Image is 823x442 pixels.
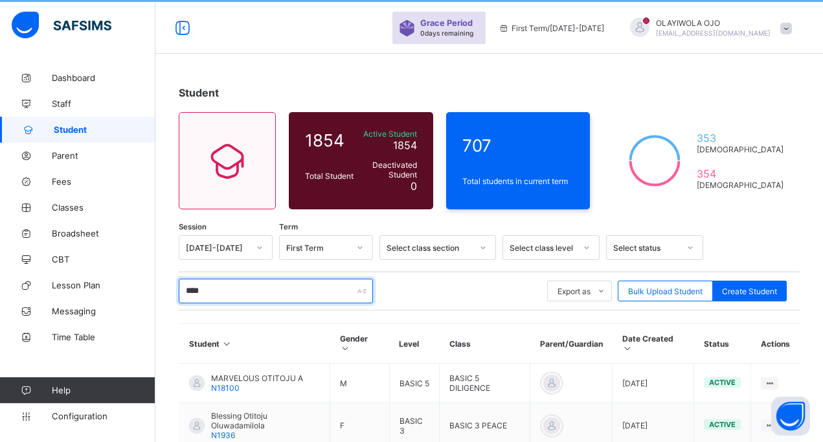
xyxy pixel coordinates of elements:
td: [DATE] [613,364,694,403]
span: Dashboard [52,73,155,83]
span: session/term information [499,23,604,33]
div: Total Student [302,168,357,184]
span: Lesson Plan [52,280,155,290]
th: Student [179,324,330,364]
span: [DEMOGRAPHIC_DATA] [697,145,784,154]
td: BASIC 5 DILIGENCE [440,364,530,403]
td: BASIC 5 [389,364,439,403]
span: 354 [697,167,784,180]
span: Time Table [52,332,155,342]
span: Messaging [52,306,155,316]
span: Help [52,385,155,395]
span: active [709,420,736,429]
button: Open asap [771,397,810,436]
th: Status [694,324,751,364]
span: 353 [697,132,784,145]
span: Create Student [722,286,777,296]
i: Sort in Ascending Order [221,339,232,349]
th: Actions [751,324,800,364]
div: Select status [613,243,679,253]
span: Classes [52,202,155,213]
div: Select class section [387,243,472,253]
span: Term [279,222,298,231]
span: Total students in current term [462,176,574,186]
span: [EMAIL_ADDRESS][DOMAIN_NAME] [656,29,771,37]
th: Date Created [613,324,694,364]
span: Parent [52,150,155,161]
span: N1936 [211,430,235,440]
span: Student [54,124,155,135]
span: 1854 [393,139,417,152]
i: Sort in Ascending Order [622,343,633,353]
img: safsims [12,12,111,39]
span: Session [179,222,207,231]
span: CBT [52,254,155,264]
span: Blessing Otitoju Oluwadamilola [211,411,320,430]
span: OLAYIWOLA OJO [656,18,771,28]
td: M [330,364,390,403]
span: Deactivated Student [360,160,417,180]
div: Select class level [510,243,576,253]
span: MARVELOUS OTITOJU A [211,373,303,383]
span: active [709,378,736,387]
img: sticker-purple.71386a28dfed39d6af7621340158ba97.svg [399,20,415,36]
span: 0 [411,180,417,192]
div: [DATE]-[DATE] [186,243,249,253]
span: Grace Period [420,18,473,28]
span: Fees [52,176,155,187]
th: Level [389,324,439,364]
span: Staff [52,99,155,109]
span: [DEMOGRAPHIC_DATA] [697,180,784,190]
i: Sort in Ascending Order [340,343,351,353]
th: Parent/Guardian [530,324,613,364]
span: Active Student [360,129,417,139]
span: 0 days remaining [420,29,473,37]
span: N18100 [211,383,240,393]
span: Bulk Upload Student [628,286,703,296]
div: OLAYIWOLAOJO [617,17,798,39]
span: 1854 [305,130,354,150]
span: Export as [558,286,591,296]
span: Student [179,86,219,99]
th: Class [440,324,530,364]
span: 707 [462,135,574,156]
th: Gender [330,324,390,364]
span: Broadsheet [52,228,155,238]
span: Configuration [52,411,155,421]
div: First Term [286,243,349,253]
